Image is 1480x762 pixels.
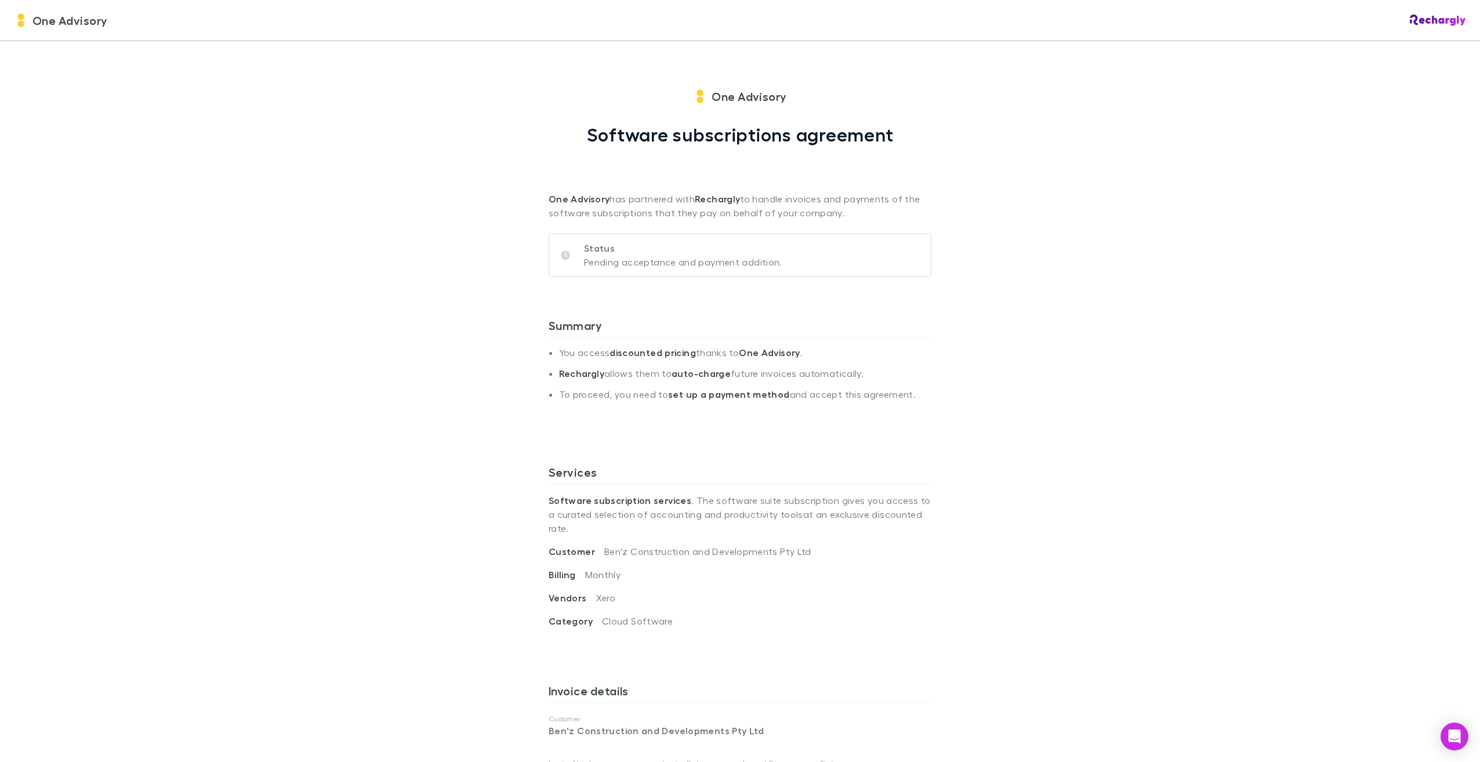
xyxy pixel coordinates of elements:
[1410,14,1466,26] img: Rechargly Logo
[559,347,931,368] li: You access thanks to .
[668,389,789,400] strong: set up a payment method
[549,495,691,506] strong: Software subscription services
[549,684,931,702] h3: Invoice details
[712,88,787,105] span: One Advisory
[584,255,782,269] p: Pending acceptance and payment addition.
[587,124,894,146] h1: Software subscriptions agreement
[693,89,707,103] img: One Advisory's Logo
[610,347,696,358] strong: discounted pricing
[549,569,585,580] span: Billing
[559,389,931,409] li: To proceed, you need to and accept this agreement.
[32,12,108,29] span: One Advisory
[672,368,731,379] strong: auto-charge
[549,615,602,627] span: Category
[549,465,931,484] h3: Services
[695,193,740,205] strong: Rechargly
[585,569,621,580] span: Monthly
[739,347,800,358] strong: One Advisory
[584,241,782,255] p: Status
[14,13,28,27] img: One Advisory's Logo
[549,724,931,738] p: Ben'z Construction and Developments Pty Ltd
[549,318,931,337] h3: Summary
[1441,723,1468,750] div: Open Intercom Messenger
[602,615,673,626] span: Cloud Software
[549,714,931,724] p: Customer
[549,592,596,604] span: Vendors
[604,546,811,557] span: Ben'z Construction and Developments Pty Ltd
[549,484,931,545] p: . The software suite subscription gives you access to a curated selection of accounting and produ...
[549,546,604,557] span: Customer
[559,368,604,379] strong: Rechargly
[549,193,610,205] strong: One Advisory
[549,146,931,220] p: has partnered with to handle invoices and payments of the software subscriptions that they pay on...
[559,368,931,389] li: allows them to future invoices automatically.
[596,592,615,603] span: Xero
